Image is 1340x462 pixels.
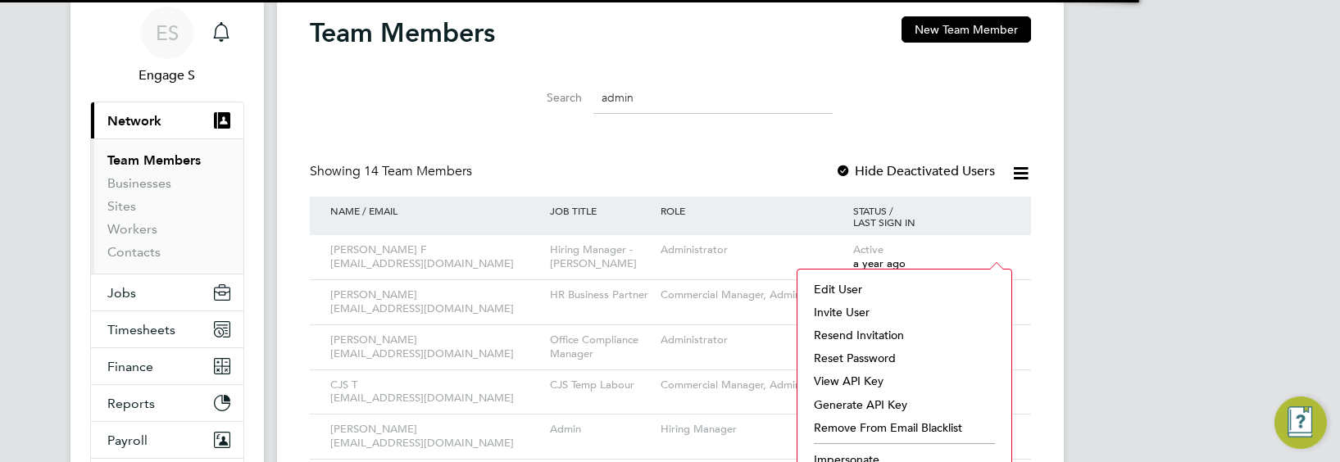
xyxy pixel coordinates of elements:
a: Workers [107,221,157,237]
div: ROLE [656,197,849,224]
li: Resend Invitation [806,324,1003,346]
span: Jobs [107,285,136,301]
button: Reports [91,385,243,421]
div: Commercial Manager, Administrator [656,280,849,310]
button: Timesheets [91,311,243,347]
span: ES [156,22,179,43]
div: Hiring Manager - [PERSON_NAME] [546,235,656,279]
div: CJS T [EMAIL_ADDRESS][DOMAIN_NAME] [326,370,547,414]
li: Invite User [806,301,1003,324]
span: Network [107,113,161,129]
li: Edit User [806,278,1003,301]
div: [PERSON_NAME] F [EMAIL_ADDRESS][DOMAIN_NAME] [326,235,547,279]
div: Showing [310,163,475,180]
div: STATUS / LAST SIGN IN [849,197,1015,236]
div: [PERSON_NAME] [EMAIL_ADDRESS][DOMAIN_NAME] [326,414,547,459]
span: Timesheets [107,322,175,337]
a: Businesses [107,175,171,191]
div: [PERSON_NAME] [EMAIL_ADDRESS][DOMAIN_NAME] [326,280,547,324]
div: HR Business Partner [546,280,656,310]
div: Hiring Manager [656,414,849,445]
span: Engage S [90,66,244,85]
button: Network [91,102,243,138]
h2: Team Members [310,16,495,49]
div: Administrator [656,325,849,356]
div: Admin [546,414,656,445]
div: Network [91,138,243,274]
span: Finance [107,359,153,374]
li: Remove From Email Blacklist [806,416,1003,439]
div: Commercial Manager, Administrator [656,370,849,401]
a: Contacts [107,244,161,260]
span: Reports [107,396,155,411]
div: Active [849,235,1015,279]
a: Team Members [107,152,201,168]
button: New Team Member [902,16,1031,43]
span: a year ago [853,256,906,270]
label: Hide Deactivated Users [835,163,995,179]
span: Payroll [107,433,148,448]
div: Administrator [656,235,849,265]
div: [PERSON_NAME] [EMAIL_ADDRESS][DOMAIN_NAME] [326,325,547,369]
div: NAME / EMAIL [326,197,547,224]
span: 14 Team Members [364,163,472,179]
div: CJS Temp Labour [546,370,656,401]
button: Payroll [91,422,243,458]
li: Reset Password [806,346,1003,369]
div: JOB TITLE [546,197,656,224]
a: Sites [107,198,136,214]
li: Generate API Key [806,393,1003,416]
input: Search for... [593,82,833,114]
div: Office Compliance Manager [546,325,656,369]
button: Finance [91,348,243,384]
button: Jobs [91,274,243,310]
a: ESEngage S [90,7,244,85]
button: Engage Resource Center [1274,396,1327,449]
li: View API Key [806,369,1003,392]
label: Search [508,90,582,105]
